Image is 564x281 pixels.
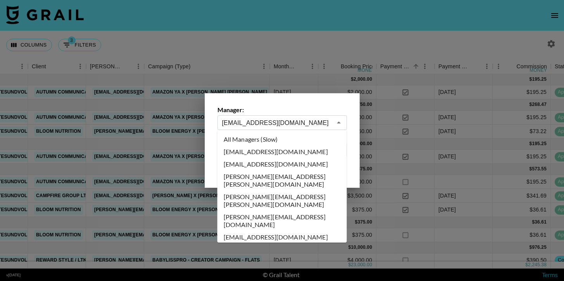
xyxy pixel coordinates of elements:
li: [PERSON_NAME][EMAIL_ADDRESS][DOMAIN_NAME] [217,211,347,231]
label: Manager: [217,106,347,114]
li: [PERSON_NAME][EMAIL_ADDRESS][PERSON_NAME][DOMAIN_NAME] [217,191,347,211]
li: [EMAIL_ADDRESS][DOMAIN_NAME] [217,158,347,170]
li: [PERSON_NAME][EMAIL_ADDRESS][PERSON_NAME][DOMAIN_NAME] [217,170,347,191]
li: [EMAIL_ADDRESS][DOMAIN_NAME] [217,231,347,243]
li: All Managers (Slow) [217,133,347,146]
button: Close [333,117,344,128]
li: [EMAIL_ADDRESS][DOMAIN_NAME] [217,146,347,158]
